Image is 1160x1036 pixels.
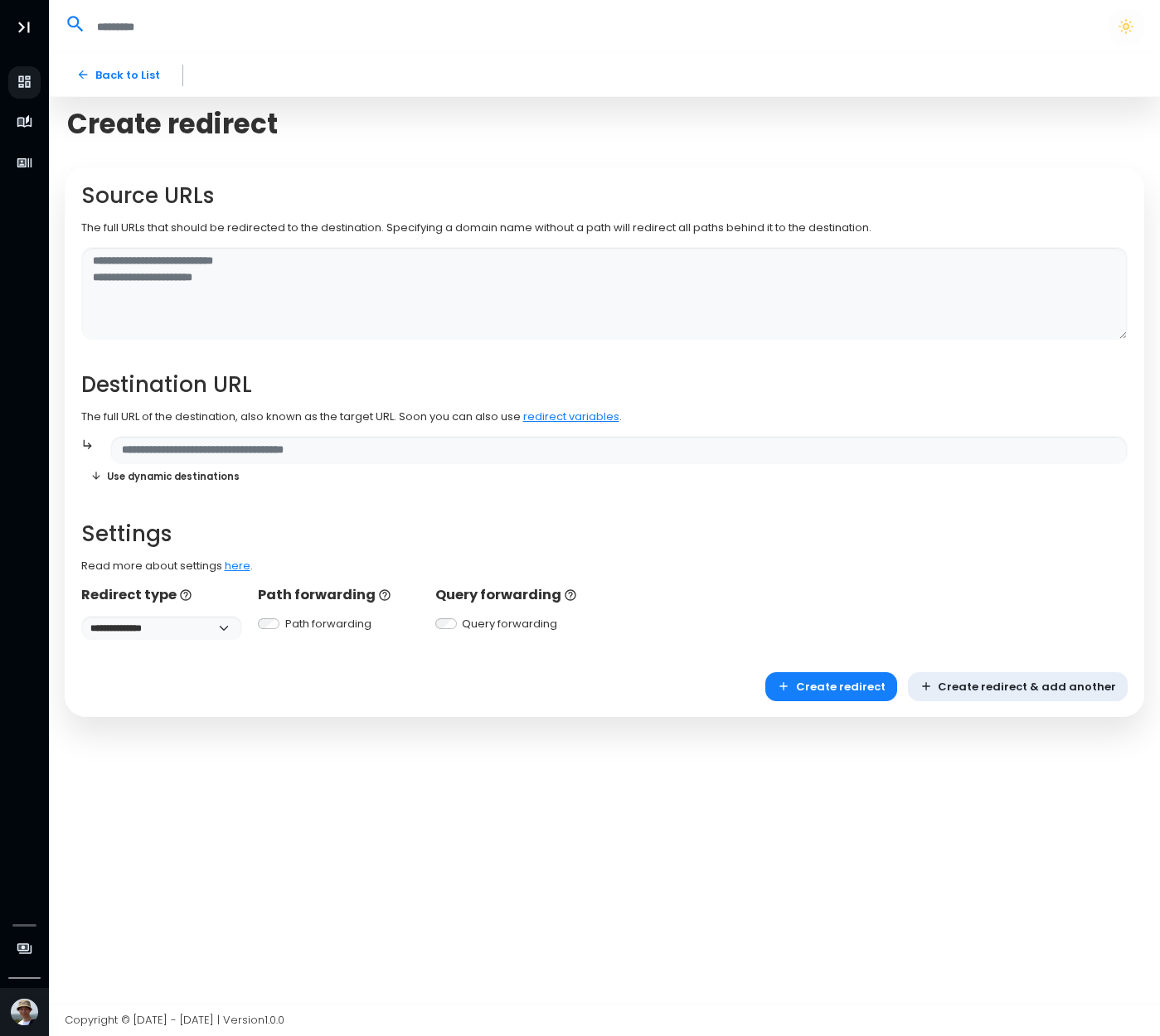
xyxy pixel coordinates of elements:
a: here [225,558,250,574]
h2: Settings [81,521,1128,547]
h2: Source URLs [81,183,1128,209]
label: Query forwarding [462,616,557,632]
button: Create redirect [765,672,897,701]
button: Toggle Aside [8,12,40,43]
p: Path forwarding [258,585,419,605]
p: The full URLs that should be redirected to the destination. Specifying a domain name without a pa... [81,220,1128,236]
span: Create redirect [67,108,278,140]
a: redirect variables [523,409,619,424]
p: Query forwarding [435,585,596,605]
p: Redirect type [81,585,242,605]
p: The full URL of the destination, also known as the target URL. Soon you can also use . [81,409,1128,425]
h2: Destination URL [81,372,1128,398]
p: Read more about settings . [81,558,1128,574]
img: Avatar [11,999,38,1026]
button: Create redirect & add another [908,672,1128,701]
label: Path forwarding [285,616,371,632]
a: Back to List [65,61,172,90]
span: Copyright © [DATE] - [DATE] | Version 1.0.0 [65,1012,284,1028]
button: Use dynamic destinations [81,464,250,488]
